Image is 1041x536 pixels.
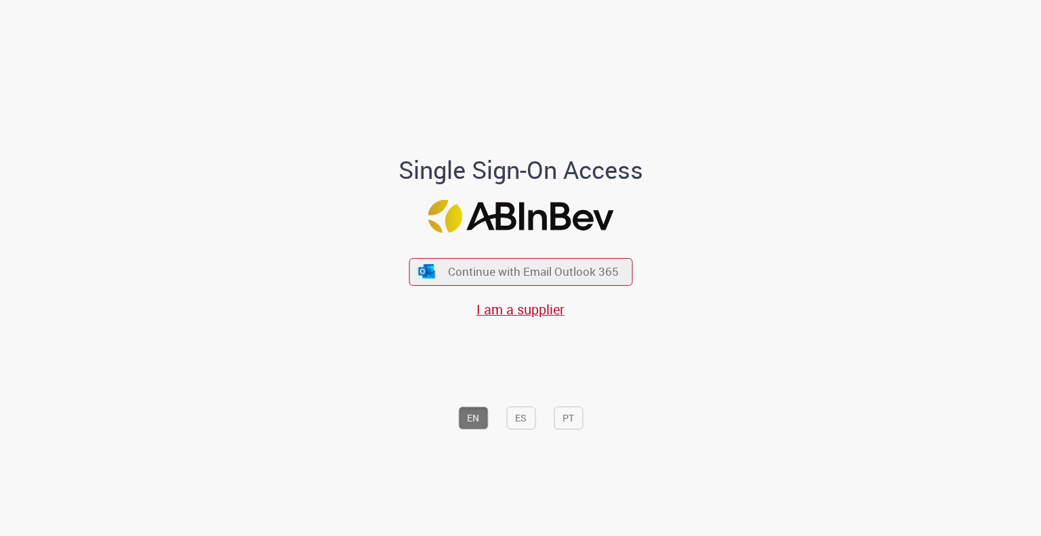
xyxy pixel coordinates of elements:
img: Logo ABInBev [428,200,613,233]
img: ícone Azure/Microsoft 360 [417,264,436,279]
span: Continue with Email Outlook 365 [448,264,619,280]
h1: Single Sign-On Access [333,157,709,184]
button: PT [554,407,583,430]
button: ES [506,407,535,430]
button: ícone Azure/Microsoft 360 Continue with Email Outlook 365 [409,257,632,285]
button: EN [458,407,488,430]
a: I am a supplier [476,300,565,318]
